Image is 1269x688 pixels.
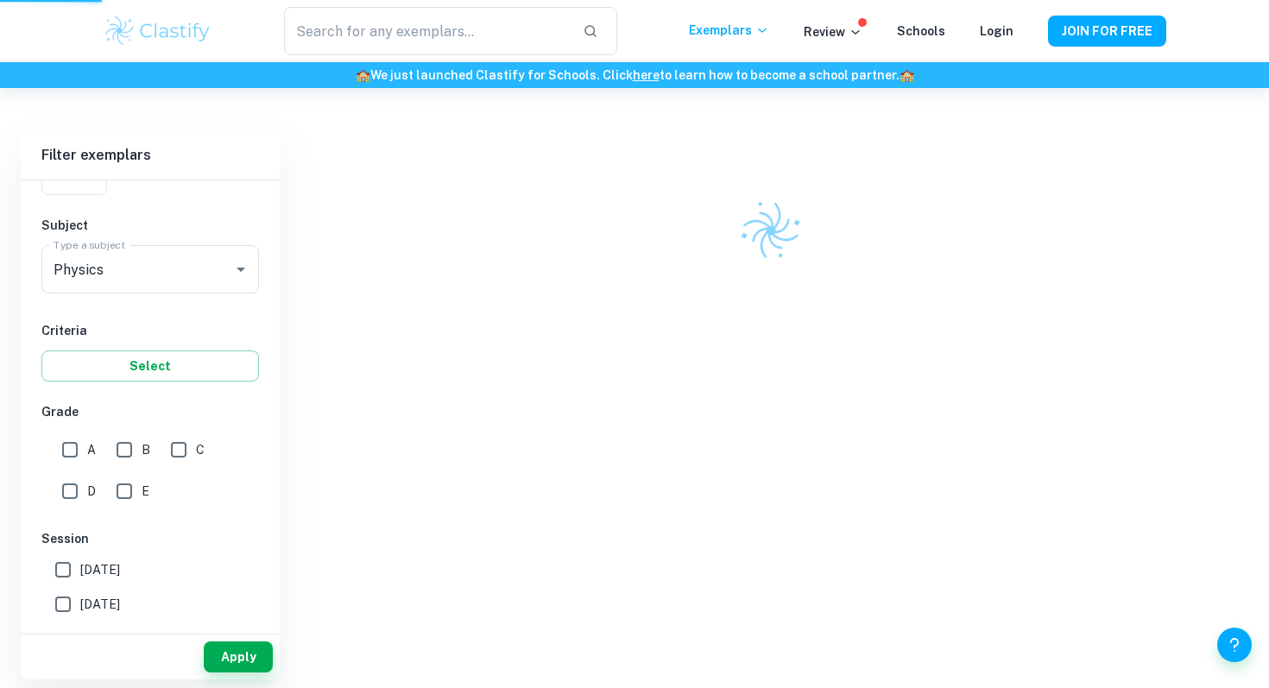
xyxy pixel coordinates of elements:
button: Open [229,257,253,281]
button: Apply [204,641,273,672]
img: Clastify logo [103,14,212,48]
a: here [633,68,660,82]
a: Login [980,24,1013,38]
h6: Session [41,529,259,548]
p: Exemplars [689,21,769,40]
h6: Grade [41,402,259,421]
span: C [196,440,205,459]
button: Help and Feedback [1217,628,1252,662]
label: Type a subject [54,237,125,252]
button: Select [41,350,259,382]
img: Clastify logo [730,190,811,271]
span: 🏫 [900,68,914,82]
h6: Filter exemplars [21,131,280,180]
span: A [87,440,96,459]
a: Schools [897,24,945,38]
h6: We just launched Clastify for Schools. Click to learn how to become a school partner. [3,66,1266,85]
span: 🏫 [356,68,370,82]
span: [DATE] [80,560,120,579]
span: E [142,482,149,501]
h6: Criteria [41,321,259,340]
p: Review [804,22,862,41]
button: JOIN FOR FREE [1048,16,1166,47]
span: B [142,440,150,459]
h6: Subject [41,216,259,235]
input: Search for any exemplars... [284,7,569,55]
span: [DATE] [80,595,120,614]
span: D [87,482,96,501]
